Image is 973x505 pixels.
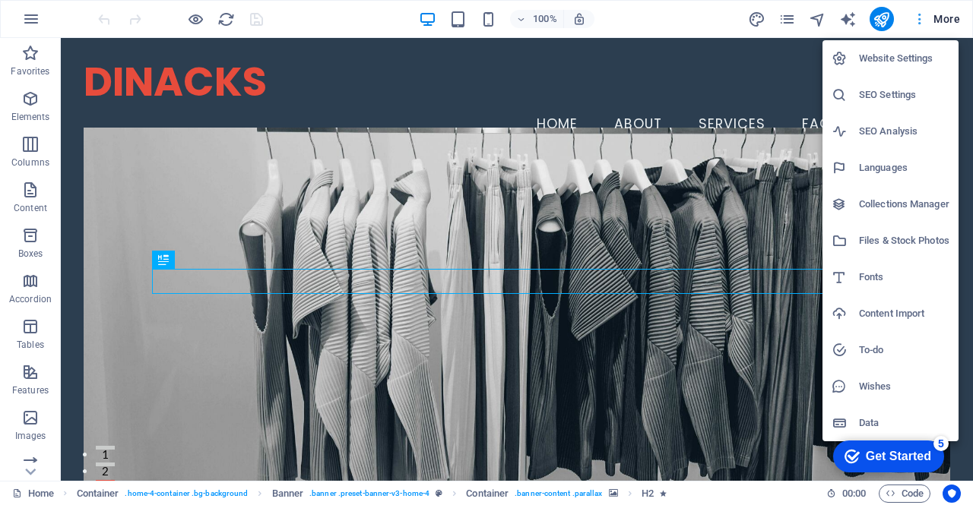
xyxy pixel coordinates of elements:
h6: Languages [859,159,949,177]
button: 3 [35,442,54,446]
h6: To-do [859,341,949,359]
h6: Website Settings [859,49,949,68]
h6: Files & Stock Photos [859,232,949,250]
h6: Data [859,414,949,432]
div: 5 [109,3,124,18]
h6: Wishes [859,377,949,396]
div: Get Started 5 items remaining, 0% complete [8,8,119,39]
h6: SEO Analysis [859,122,949,140]
h6: SEO Settings [859,86,949,104]
h6: Content Import [859,305,949,323]
h6: Fonts [859,268,949,286]
button: 2 [35,425,54,428]
button: 1 [35,408,54,412]
div: Get Started [41,17,106,30]
h6: Collections Manager [859,195,949,213]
